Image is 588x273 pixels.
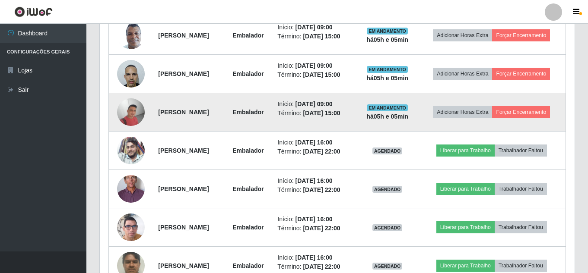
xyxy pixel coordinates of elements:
[232,185,264,192] strong: Embalador
[492,29,550,41] button: Forçar Encerramento
[277,147,352,156] li: Término:
[277,32,352,41] li: Término:
[158,224,209,231] strong: [PERSON_NAME]
[117,55,145,92] img: 1676652798600.jpeg
[277,176,352,185] li: Início:
[296,216,333,223] time: [DATE] 16:00
[277,109,352,118] li: Término:
[303,186,340,193] time: [DATE] 22:00
[303,33,340,40] time: [DATE] 15:00
[277,70,352,79] li: Término:
[433,106,492,118] button: Adicionar Horas Extra
[158,185,209,192] strong: [PERSON_NAME]
[367,104,408,111] span: EM ANDAMENTO
[367,28,408,35] span: EM ANDAMENTO
[296,24,333,31] time: [DATE] 09:00
[436,221,495,233] button: Liberar para Trabalho
[277,215,352,224] li: Início:
[277,100,352,109] li: Início:
[277,185,352,195] li: Término:
[495,183,547,195] button: Trabalhador Faltou
[232,224,264,231] strong: Embalador
[303,263,340,270] time: [DATE] 22:00
[372,186,403,193] span: AGENDADO
[232,109,264,116] strong: Embalador
[303,225,340,232] time: [DATE] 22:00
[158,262,209,269] strong: [PERSON_NAME]
[366,75,408,82] strong: há 05 h e 05 min
[436,144,495,157] button: Liberar para Trabalho
[296,62,333,69] time: [DATE] 09:00
[277,138,352,147] li: Início:
[495,221,547,233] button: Trabalhador Faltou
[14,6,53,17] img: CoreUI Logo
[495,144,547,157] button: Trabalhador Faltou
[158,70,209,77] strong: [PERSON_NAME]
[367,66,408,73] span: EM ANDAMENTO
[296,100,333,107] time: [DATE] 09:00
[495,260,547,272] button: Trabalhador Faltou
[117,203,145,252] img: 1737916815457.jpeg
[372,224,403,231] span: AGENDADO
[303,110,340,116] time: [DATE] 15:00
[433,68,492,80] button: Adicionar Horas Extra
[158,109,209,116] strong: [PERSON_NAME]
[232,147,264,154] strong: Embalador
[436,183,495,195] button: Liberar para Trabalho
[303,148,340,155] time: [DATE] 22:00
[277,23,352,32] li: Início:
[436,260,495,272] button: Liberar para Trabalho
[492,68,550,80] button: Forçar Encerramento
[232,32,264,39] strong: Embalador
[117,17,145,53] img: 1663264446205.jpeg
[117,137,145,164] img: 1646132801088.jpeg
[277,224,352,233] li: Término:
[277,61,352,70] li: Início:
[277,253,352,262] li: Início:
[433,29,492,41] button: Adicionar Horas Extra
[296,177,333,184] time: [DATE] 16:00
[366,113,408,120] strong: há 05 h e 05 min
[296,254,333,261] time: [DATE] 16:00
[158,147,209,154] strong: [PERSON_NAME]
[117,98,145,126] img: 1710898857944.jpeg
[296,139,333,146] time: [DATE] 16:00
[158,32,209,39] strong: [PERSON_NAME]
[492,106,550,118] button: Forçar Encerramento
[232,70,264,77] strong: Embalador
[372,263,403,270] span: AGENDADO
[117,160,145,217] img: 1712337969187.jpeg
[277,262,352,271] li: Término:
[303,71,340,78] time: [DATE] 15:00
[372,147,403,154] span: AGENDADO
[366,36,408,43] strong: há 05 h e 05 min
[232,262,264,269] strong: Embalador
